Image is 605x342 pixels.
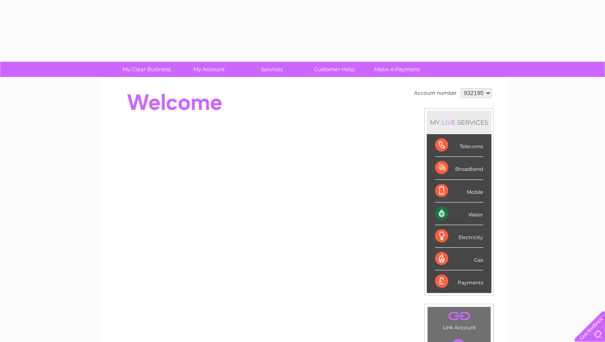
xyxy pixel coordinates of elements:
div: Water [435,202,483,225]
a: Make A Payment [363,62,431,77]
a: Customer Help [300,62,368,77]
div: Telecoms [435,134,483,157]
div: Electricity [435,225,483,248]
a: My Account [175,62,243,77]
div: LIVE [440,119,457,126]
a: . [430,309,489,323]
td: Link Account [427,307,491,333]
div: MY SERVICES [427,111,491,134]
div: Payments [435,270,483,293]
div: Gas [435,248,483,270]
a: My Clear Business [113,62,181,77]
td: Account number [412,86,459,100]
div: Mobile [435,180,483,202]
div: Broadband [435,157,483,179]
a: Services [238,62,306,77]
